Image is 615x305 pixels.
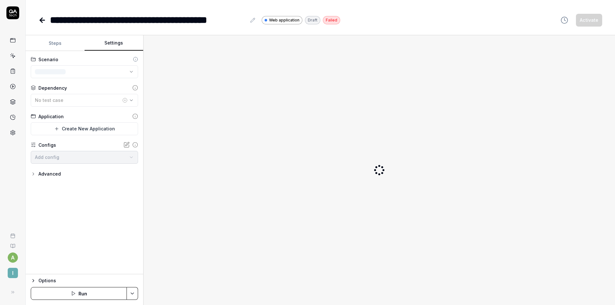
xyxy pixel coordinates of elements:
[31,170,61,178] button: Advanced
[262,16,302,24] a: Web application
[31,122,138,135] button: Create New Application
[576,14,602,27] button: Activate
[31,94,138,107] button: No test case
[38,142,56,148] div: Configs
[38,277,138,284] div: Options
[85,36,143,51] button: Settings
[35,97,63,103] span: No test case
[3,238,23,249] a: Documentation
[3,228,23,238] a: Book a call with us
[323,16,340,24] div: Failed
[269,17,299,23] span: Web application
[31,277,138,284] button: Options
[8,252,18,263] button: a
[38,85,67,91] div: Dependency
[38,113,64,120] div: Application
[3,263,23,279] button: I
[38,170,61,178] div: Advanced
[31,287,127,300] button: Run
[38,56,58,63] div: Scenario
[26,36,85,51] button: Steps
[557,14,572,27] button: View version history
[305,16,320,24] div: Draft
[8,268,18,278] span: I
